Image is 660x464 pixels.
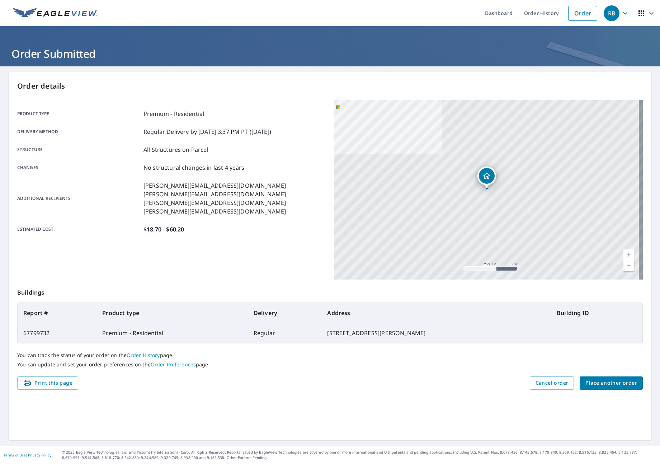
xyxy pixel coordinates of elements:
[143,198,286,207] p: [PERSON_NAME][EMAIL_ADDRESS][DOMAIN_NAME]
[13,8,98,19] img: EV Logo
[17,81,643,92] p: Order details
[28,453,51,458] a: Privacy Policy
[143,181,286,190] p: [PERSON_NAME][EMAIL_ADDRESS][DOMAIN_NAME]
[17,225,141,234] p: Estimated cost
[623,260,634,271] a: Current Level 17, Zoom Out
[248,303,322,323] th: Delivery
[151,361,196,368] a: Order Preferences
[143,190,286,198] p: [PERSON_NAME][EMAIL_ADDRESS][DOMAIN_NAME]
[248,323,322,343] td: Regular
[127,352,160,358] a: Order History
[568,6,597,21] a: Order
[143,207,286,216] p: [PERSON_NAME][EMAIL_ADDRESS][DOMAIN_NAME]
[143,109,204,118] p: Premium - Residential
[143,127,271,136] p: Regular Delivery by [DATE] 3:37 PM PT ([DATE])
[17,163,141,172] p: Changes
[17,109,141,118] p: Product type
[604,5,619,21] div: RB
[321,303,551,323] th: Address
[4,453,26,458] a: Terms of Use
[623,249,634,260] a: Current Level 17, Zoom In
[17,352,643,358] p: You can track the status of your order on the page.
[585,379,637,388] span: Place another order
[96,323,247,343] td: Premium - Residential
[9,46,651,61] h1: Order Submitted
[17,181,141,216] p: Additional recipients
[143,225,184,234] p: $18.70 - $60.20
[477,167,496,189] div: Dropped pin, building 1, Residential property, 3729 N Halleck St Portland, OR 97217
[62,450,656,460] p: © 2025 Eagle View Technologies, Inc. and Pictometry International Corp. All Rights Reserved. Repo...
[17,127,141,136] p: Delivery method
[18,303,96,323] th: Report #
[4,453,51,457] p: |
[17,145,141,154] p: Structure
[551,303,642,323] th: Building ID
[17,361,643,368] p: You can update and set your order preferences on the page.
[530,376,574,390] button: Cancel order
[143,145,208,154] p: All Structures on Parcel
[321,323,551,343] td: [STREET_ADDRESS][PERSON_NAME]
[96,303,247,323] th: Product type
[536,379,569,388] span: Cancel order
[17,280,643,303] p: Buildings
[143,163,245,172] p: No structural changes in last 4 years
[580,376,643,390] button: Place another order
[18,323,96,343] td: 67799732
[23,379,72,388] span: Print this page
[17,376,78,390] button: Print this page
